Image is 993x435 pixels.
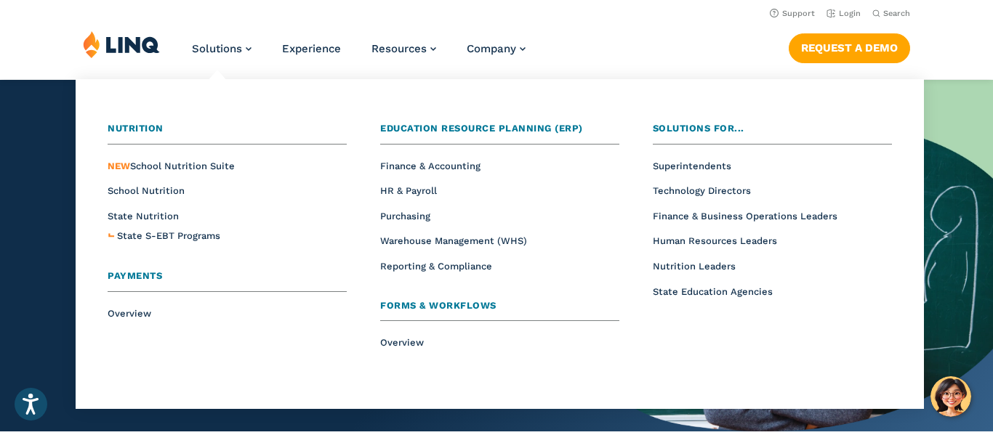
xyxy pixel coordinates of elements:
[108,121,347,145] a: Nutrition
[380,160,481,171] a: Finance & Accounting
[653,261,736,272] a: Nutrition Leaders
[770,9,815,18] a: Support
[380,300,496,311] span: Forms & Workflows
[108,160,235,171] span: School Nutrition Suite
[108,211,179,221] a: State Nutrition
[108,270,162,281] span: Payments
[117,229,220,244] a: State S-EBT Programs
[653,235,777,246] a: Human Resources Leaders
[789,33,910,62] a: Request a Demo
[467,42,526,55] a: Company
[108,308,151,319] a: Overview
[380,298,619,322] a: Forms & Workflows
[380,235,527,246] a: Warehouse Management (WHS)
[83,31,160,58] img: LINQ | K‑12 Software
[371,42,436,55] a: Resources
[380,185,437,196] a: HR & Payroll
[653,286,773,297] a: State Education Agencies
[192,42,252,55] a: Solutions
[380,211,430,221] a: Purchasing
[371,42,427,55] span: Resources
[467,42,516,55] span: Company
[380,261,492,272] a: Reporting & Compliance
[380,337,424,348] a: Overview
[653,211,837,221] a: Finance & Business Operations Leaders
[653,160,731,171] a: Superintendents
[653,123,744,134] span: Solutions for...
[653,121,892,145] a: Solutions for...
[108,269,347,292] a: Payments
[282,42,341,55] a: Experience
[192,31,526,78] nav: Primary Navigation
[108,185,185,196] a: School Nutrition
[108,123,164,134] span: Nutrition
[930,376,971,417] button: Hello, have a question? Let’s chat.
[108,160,235,171] a: NEWSchool Nutrition Suite
[827,9,861,18] a: Login
[883,9,910,18] span: Search
[789,31,910,62] nav: Button Navigation
[108,160,130,171] span: NEW
[380,121,619,145] a: Education Resource Planning (ERP)
[653,185,751,196] a: Technology Directors
[117,230,220,241] span: State S-EBT Programs
[192,42,242,55] span: Solutions
[872,8,910,19] button: Open Search Bar
[380,123,583,134] span: Education Resource Planning (ERP)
